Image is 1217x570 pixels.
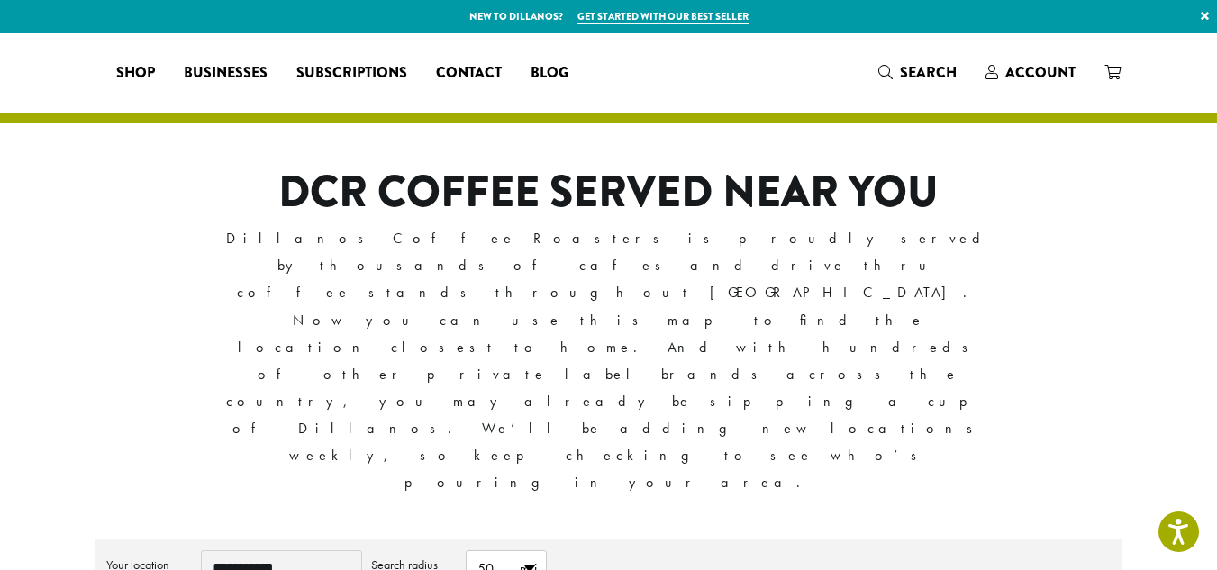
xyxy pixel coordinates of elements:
[436,62,502,85] span: Contact
[184,62,268,85] span: Businesses
[223,167,994,219] h1: DCR COFFEE SERVED NEAR YOU
[577,9,749,24] a: Get started with our best seller
[223,225,994,496] p: Dillanos Coffee Roasters is proudly served by thousands of cafes and drive thru coffee stands thr...
[864,58,971,87] a: Search
[296,62,407,85] span: Subscriptions
[900,62,957,83] span: Search
[531,62,568,85] span: Blog
[116,62,155,85] span: Shop
[102,59,169,87] a: Shop
[1005,62,1076,83] span: Account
